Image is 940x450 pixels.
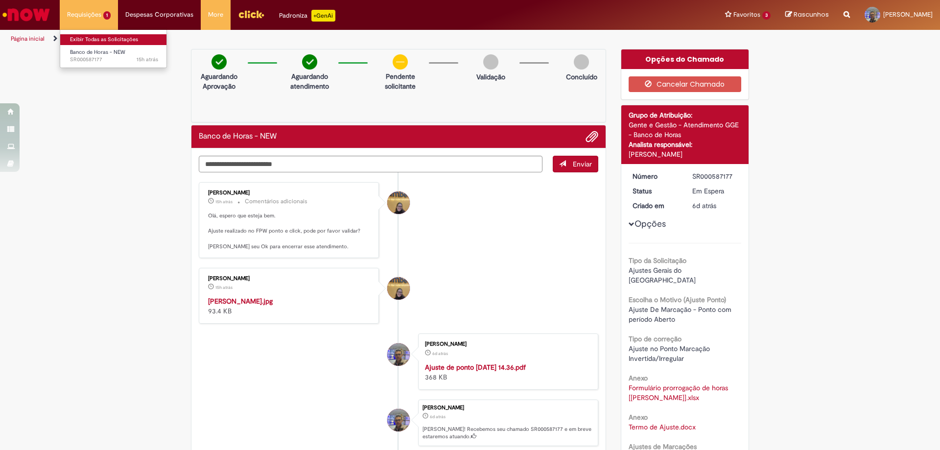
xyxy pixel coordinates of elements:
[629,344,712,363] span: Ajuste no Ponto Marcação Invertida/Irregular
[376,71,424,91] p: Pendente solicitante
[425,363,526,372] a: Ajuste de ponto [DATE] 14.36.pdf
[423,405,593,411] div: [PERSON_NAME]
[67,10,101,20] span: Requisições
[574,54,589,70] img: img-circle-grey.png
[60,29,167,68] ul: Requisições
[794,10,829,19] span: Rascunhos
[279,10,335,22] div: Padroniza
[393,54,408,70] img: circle-minus.png
[387,277,410,300] div: Amanda De Campos Gomes Do Nascimento
[629,413,648,422] b: Anexo
[208,297,273,306] a: [PERSON_NAME].jpg
[211,54,227,70] img: check-circle-green.png
[629,383,730,402] a: Download de Formulário prorrogação de horas [Jornada dobrada].xlsx
[430,414,446,420] time: 25/09/2025 14:58:26
[573,160,592,168] span: Enviar
[483,54,498,70] img: img-circle-grey.png
[286,71,333,91] p: Aguardando atendimento
[692,171,738,181] div: SR000587177
[629,266,696,284] span: Ajustes Gerais do [GEOGRAPHIC_DATA]
[195,71,243,91] p: Aguardando Aprovação
[625,171,685,181] dt: Número
[199,400,598,447] li: Eucimar Laranjeiras Ferreira
[553,156,598,172] button: Enviar
[432,351,448,356] span: 6d atrás
[199,132,277,141] h2: Banco de Horas - NEW Histórico de tíquete
[430,414,446,420] span: 6d atrás
[311,10,335,22] p: +GenAi
[60,34,168,45] a: Exibir Todas as Solicitações
[476,72,505,82] p: Validação
[387,409,410,431] div: Eucimar Laranjeiras Ferreira
[1,5,51,24] img: ServiceNow
[692,186,738,196] div: Em Espera
[208,10,223,20] span: More
[425,341,588,347] div: [PERSON_NAME]
[785,10,829,20] a: Rascunhos
[245,197,307,206] small: Comentários adicionais
[625,201,685,211] dt: Criado em
[60,47,168,65] a: Aberto SR000587177 : Banco de Horas - NEW
[199,156,542,172] textarea: Digite sua mensagem aqui...
[137,56,158,63] span: 15h atrás
[629,305,733,324] span: Ajuste De Marcação - Ponto com período Aberto
[7,30,619,48] ul: Trilhas de página
[692,201,716,210] time: 25/09/2025 14:58:26
[137,56,158,63] time: 30/09/2025 17:03:20
[629,120,742,140] div: Gente e Gestão - Atendimento GGE - Banco de Horas
[208,276,371,282] div: [PERSON_NAME]
[387,191,410,214] div: Amanda De Campos Gomes Do Nascimento
[629,110,742,120] div: Grupo de Atribuição:
[692,201,716,210] span: 6d atrás
[629,423,696,431] a: Download de Termo de Ajuste.docx
[70,48,125,56] span: Banco de Horas - NEW
[625,186,685,196] dt: Status
[215,199,233,205] span: 15h atrás
[629,256,686,265] b: Tipo da Solicitação
[762,11,771,20] span: 3
[208,296,371,316] div: 93.4 KB
[11,35,45,43] a: Página inicial
[629,76,742,92] button: Cancelar Chamado
[621,49,749,69] div: Opções do Chamado
[629,140,742,149] div: Analista responsável:
[238,7,264,22] img: click_logo_yellow_360x200.png
[566,72,597,82] p: Concluído
[103,11,111,20] span: 1
[883,10,933,19] span: [PERSON_NAME]
[208,190,371,196] div: [PERSON_NAME]
[125,10,193,20] span: Despesas Corporativas
[586,130,598,143] button: Adicionar anexos
[629,374,648,382] b: Anexo
[425,362,588,382] div: 368 KB
[387,343,410,366] div: Eucimar Laranjeiras Ferreira
[629,295,726,304] b: Escolha o Motivo (Ajuste Ponto)
[215,284,233,290] span: 15h atrás
[423,426,593,441] p: [PERSON_NAME]! Recebemos seu chamado SR000587177 e em breve estaremos atuando.
[208,212,371,251] p: Olá, espero que esteja bem. Ajuste realizado no FPW ponto e click, pode por favor validar? [PERSO...
[733,10,760,20] span: Favoritos
[432,351,448,356] time: 25/09/2025 14:58:09
[629,149,742,159] div: [PERSON_NAME]
[215,284,233,290] time: 30/09/2025 17:03:06
[302,54,317,70] img: check-circle-green.png
[629,334,681,343] b: Tipo de correção
[70,56,158,64] span: SR000587177
[692,201,738,211] div: 25/09/2025 14:58:26
[215,199,233,205] time: 30/09/2025 17:03:20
